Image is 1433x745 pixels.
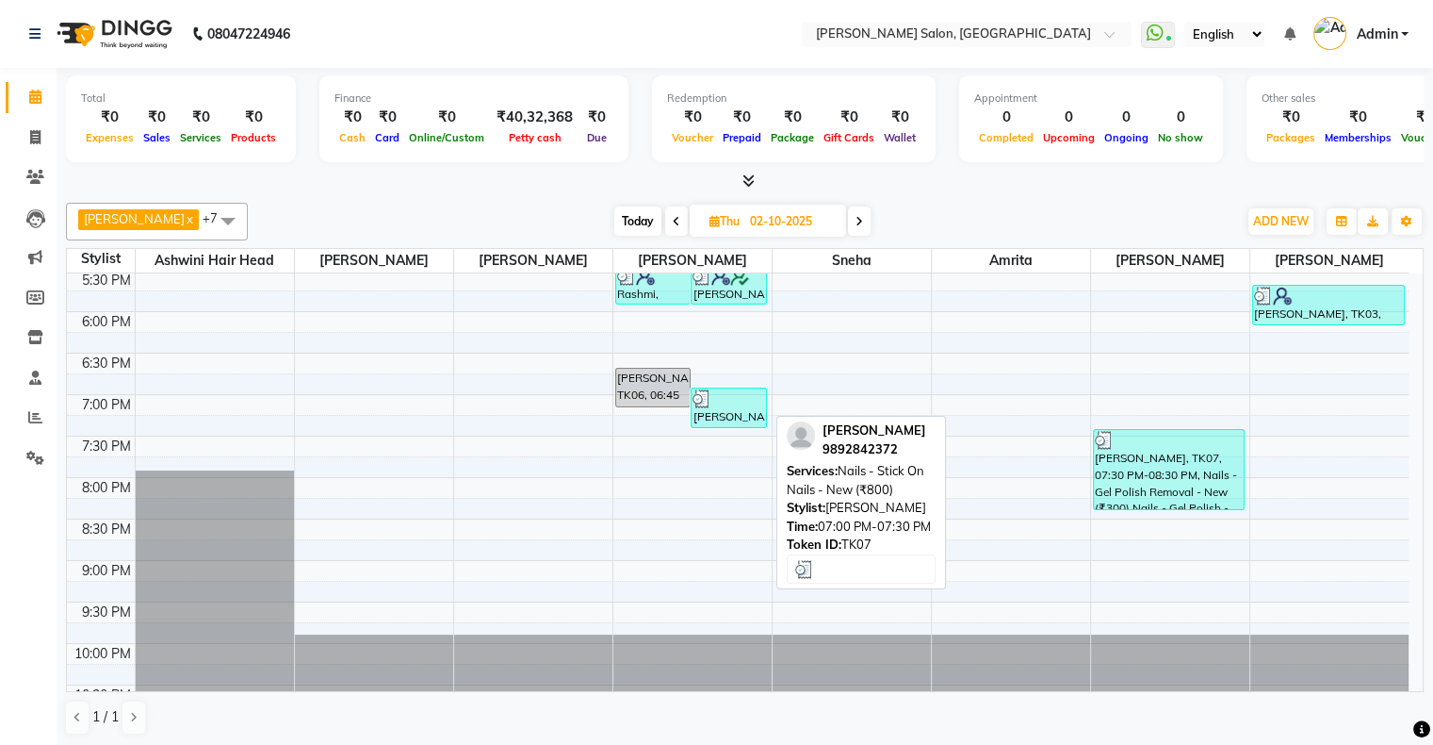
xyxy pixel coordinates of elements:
div: 9:30 PM [78,603,135,622]
div: 0 [1153,107,1208,128]
div: ₹0 [81,107,138,128]
span: Services [175,131,226,144]
div: 7:30 PM [78,437,135,456]
span: Admin [1356,25,1397,44]
span: Cash [334,131,370,144]
span: Memberships [1320,131,1396,144]
span: Nails - Stick On Nails - New (₹800) [787,463,924,497]
span: Today [614,207,661,236]
span: 1 / 1 [92,707,119,727]
span: Amrita [932,249,1090,273]
div: 0 [1038,107,1099,128]
button: ADD NEW [1248,208,1313,235]
div: Total [81,91,281,107]
div: 0 [974,107,1038,128]
span: [PERSON_NAME] [454,249,612,273]
img: profile [787,422,815,450]
div: [PERSON_NAME], TK06, 06:45 PM-07:15 PM, Nails - Acrylic Nails - New [616,369,691,406]
span: Card [370,131,404,144]
div: ₹0 [1320,107,1396,128]
span: Expenses [81,131,138,144]
span: Upcoming [1038,131,1099,144]
div: 7:00 PM [78,395,135,415]
span: Products [226,131,281,144]
div: Appointment [974,91,1208,107]
span: Wallet [879,131,920,144]
span: Sneha [773,249,931,273]
div: [PERSON_NAME], TK07, 07:30 PM-08:30 PM, Nails - Gel Polish Removal - New (₹300),Nails - Gel Polis... [1094,430,1245,509]
div: ₹0 [819,107,879,128]
div: [PERSON_NAME] [787,499,936,518]
div: ₹0 [718,107,766,128]
span: Due [582,131,611,144]
span: Gift Cards [819,131,879,144]
span: Ongoing [1099,131,1153,144]
div: 9892842372 [822,440,926,459]
div: ₹0 [175,107,226,128]
div: [PERSON_NAME], TK04, 05:30 PM-06:00 PM, Hair Spa - Oil Massage - 30 Mins - New (₹1000) [692,266,766,304]
span: Services: [787,463,838,478]
b: 08047224946 [207,8,290,60]
div: 6:30 PM [78,354,135,373]
div: ₹0 [667,107,718,128]
div: Finance [334,91,613,107]
div: 8:30 PM [78,520,135,539]
span: Package [766,131,819,144]
div: Redemption [667,91,920,107]
span: [PERSON_NAME] [1250,249,1409,273]
input: 2025-10-02 [744,207,839,236]
div: 10:30 PM [71,686,135,705]
div: 10:00 PM [71,644,135,664]
span: [PERSON_NAME] [822,422,926,438]
img: Admin [1313,17,1346,50]
span: Token ID: [787,537,841,552]
div: 07:00 PM-07:30 PM [787,518,936,537]
div: ₹0 [879,107,920,128]
img: logo [48,8,177,60]
span: Ashwini Hair Head [136,249,294,273]
a: x [185,211,193,226]
div: ₹40,32,368 [489,107,580,128]
span: [PERSON_NAME] [295,249,453,273]
span: No show [1153,131,1208,144]
span: Online/Custom [404,131,489,144]
div: [PERSON_NAME], TK03, 05:45 PM-06:15 PM, Hair Cut - [DEMOGRAPHIC_DATA] Haircut (Includes Haircut &... [1253,286,1404,324]
span: [PERSON_NAME] [613,249,772,273]
div: 9:00 PM [78,561,135,581]
span: Petty cash [504,131,566,144]
span: Completed [974,131,1038,144]
div: [PERSON_NAME], TK07, 07:00 PM-07:30 PM, Nails - Stick On Nails - New (₹800) [692,389,766,427]
span: Thu [705,214,744,228]
div: ₹0 [334,107,370,128]
div: ₹0 [1262,107,1320,128]
span: Voucher [667,131,718,144]
div: TK07 [787,536,936,555]
div: ₹0 [580,107,613,128]
span: [PERSON_NAME] [1091,249,1249,273]
div: 0 [1099,107,1153,128]
span: +7 [203,210,232,225]
div: 5:30 PM [78,271,135,290]
div: ₹0 [226,107,281,128]
div: ₹0 [404,107,489,128]
span: Prepaid [718,131,766,144]
span: [PERSON_NAME] [84,211,185,226]
div: ₹0 [138,107,175,128]
span: ADD NEW [1253,214,1309,228]
span: Sales [138,131,175,144]
span: Stylist: [787,500,825,515]
div: ₹0 [766,107,819,128]
div: 6:00 PM [78,312,135,332]
span: Packages [1262,131,1320,144]
div: ₹0 [370,107,404,128]
div: Stylist [67,249,135,269]
div: 8:00 PM [78,478,135,498]
div: Rashmi, TK03, 05:30 PM-06:00 PM, Nails - Gel Polish - New [616,266,691,304]
span: Time: [787,519,818,534]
